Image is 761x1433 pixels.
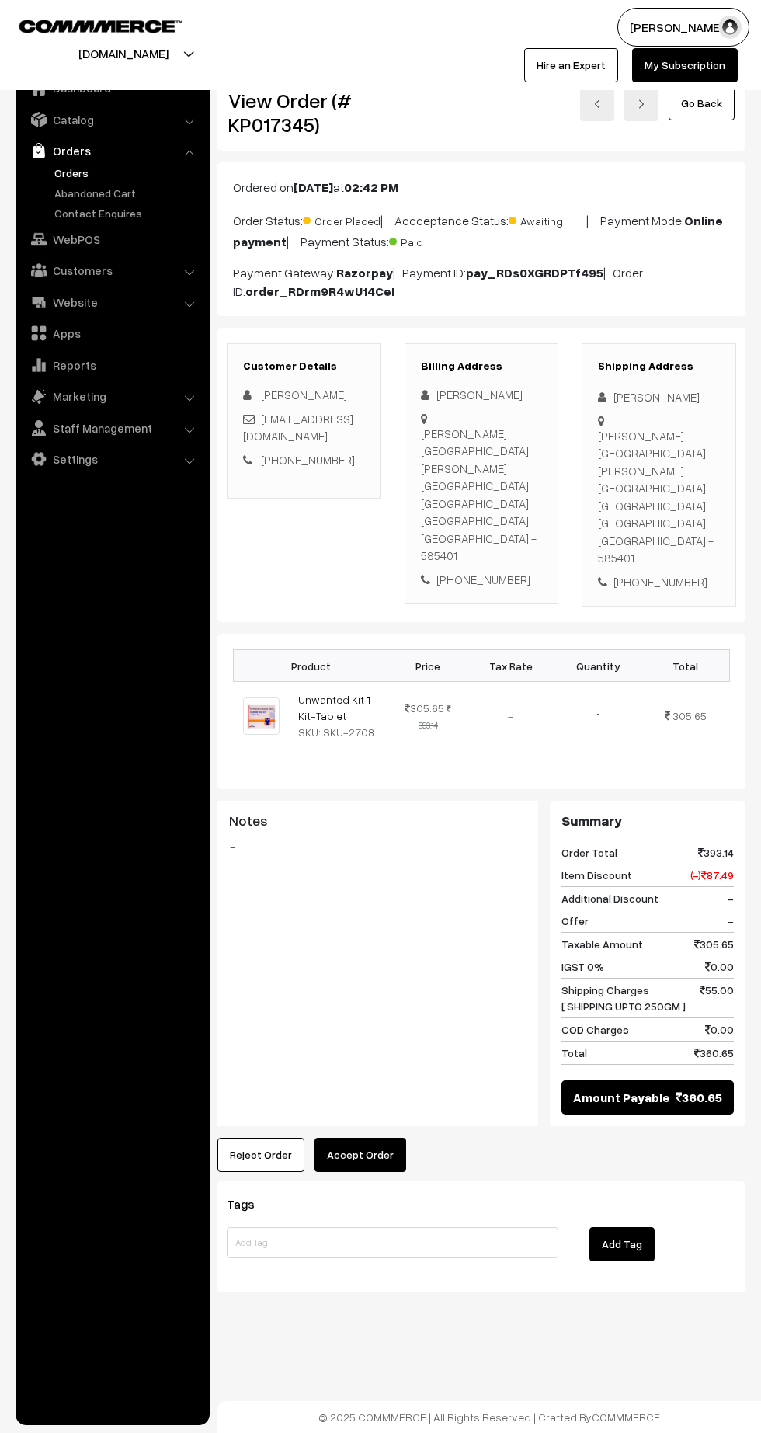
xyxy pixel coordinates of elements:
th: Price [389,650,467,682]
input: Add Tag [227,1227,558,1258]
a: COMMMERCE [592,1410,660,1424]
a: Orders [50,165,204,181]
b: Razorpay [336,265,393,280]
a: Apps [19,319,204,347]
th: Quantity [554,650,641,682]
span: Taxable Amount [561,936,643,952]
div: [PHONE_NUMBER] [421,571,543,589]
h3: Notes [229,812,526,830]
img: COMMMERCE [19,20,182,32]
img: UNWANTED KIT.jpeg [243,697,280,734]
h3: Summary [561,812,734,830]
span: Offer [561,913,589,929]
b: pay_RDs0XGRDPTf495 [466,265,603,280]
a: Contact Enquires [50,205,204,221]
img: right-arrow.png [637,99,646,109]
span: Shipping Charges [ SHIPPING UPTO 250GM ] [561,982,686,1014]
a: Website [19,288,204,316]
button: [PERSON_NAME] [617,8,749,47]
div: [PERSON_NAME][GEOGRAPHIC_DATA], [PERSON_NAME][GEOGRAPHIC_DATA] [GEOGRAPHIC_DATA], [GEOGRAPHIC_DAT... [598,427,720,567]
a: Reports [19,351,204,379]
span: 1 [596,709,600,722]
span: Awaiting [509,209,586,229]
td: - [467,682,554,750]
a: Customers [19,256,204,284]
div: SKU: SKU-2708 [298,724,380,740]
h3: Shipping Address [598,360,720,373]
a: [PHONE_NUMBER] [261,453,355,467]
span: (-) 87.49 [690,867,734,883]
div: [PERSON_NAME] [598,388,720,406]
a: [EMAIL_ADDRESS][DOMAIN_NAME] [243,412,353,443]
b: 02:42 PM [344,179,398,195]
a: Marketing [19,382,204,410]
p: Payment Gateway: | Payment ID: | Order ID: [233,263,730,301]
a: COMMMERCE [19,16,155,34]
h2: View Order (# KP017345) [228,89,381,137]
a: Orders [19,137,204,165]
h3: Billing Address [421,360,543,373]
div: [PERSON_NAME] [421,386,543,404]
span: 305.65 [672,709,707,722]
div: [PHONE_NUMBER] [598,573,720,591]
th: Product [234,650,389,682]
span: Tags [227,1196,273,1212]
img: user [718,16,742,39]
a: Abandoned Cart [50,185,204,201]
span: 360.65 [676,1088,722,1107]
span: 0.00 [705,1021,734,1038]
a: Go Back [669,86,735,120]
span: Paid [389,230,467,250]
b: order_RDrm9R4wU14CeI [245,283,394,299]
span: 55.00 [700,982,734,1014]
span: Total [561,1045,587,1061]
a: Hire an Expert [524,48,618,82]
b: [DATE] [294,179,333,195]
strike: 393.14 [419,704,452,730]
a: WebPOS [19,225,204,253]
span: 393.14 [698,844,734,861]
span: 305.65 [694,936,734,952]
footer: © 2025 COMMMERCE | All Rights Reserved | Crafted By [217,1401,761,1433]
span: - [728,890,734,906]
span: 305.65 [405,701,444,715]
span: COD Charges [561,1021,629,1038]
span: Order Total [561,844,617,861]
th: Total [641,650,729,682]
span: 0.00 [705,958,734,975]
th: Tax Rate [467,650,554,682]
span: Additional Discount [561,890,658,906]
a: Catalog [19,106,204,134]
h3: Customer Details [243,360,365,373]
button: [DOMAIN_NAME] [24,34,223,73]
span: Amount Payable [573,1088,670,1107]
button: Add Tag [589,1227,655,1261]
blockquote: - [229,837,526,856]
span: - [728,913,734,929]
span: IGST 0% [561,958,604,975]
span: [PERSON_NAME] [261,388,347,402]
p: Order Status: | Accceptance Status: | Payment Mode: | Payment Status: [233,209,730,251]
a: Staff Management [19,414,204,442]
span: 360.65 [694,1045,734,1061]
span: Order Placed [303,209,380,229]
a: Settings [19,445,204,473]
a: Unwanted Kit 1 Kit-Tablet [298,693,370,722]
span: Item Discount [561,867,632,883]
div: [PERSON_NAME][GEOGRAPHIC_DATA], [PERSON_NAME][GEOGRAPHIC_DATA] [GEOGRAPHIC_DATA], [GEOGRAPHIC_DAT... [421,425,543,565]
button: Accept Order [314,1138,406,1172]
a: My Subscription [632,48,738,82]
img: left-arrow.png [592,99,602,109]
button: Reject Order [217,1138,304,1172]
p: Ordered on at [233,178,730,197]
